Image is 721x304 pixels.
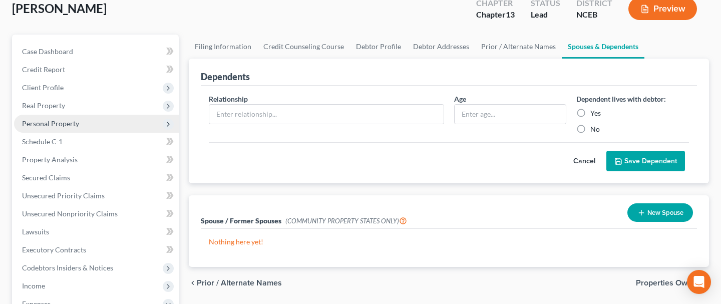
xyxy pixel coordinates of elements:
input: Enter relationship... [209,105,444,124]
span: Schedule C-1 [22,137,63,146]
span: Case Dashboard [22,47,73,56]
span: Spouse / Former Spouses [201,216,281,225]
a: Credit Counseling Course [257,35,350,59]
span: (COMMUNITY PROPERTY STATES ONLY) [285,217,407,225]
span: Relationship [209,95,248,103]
a: Credit Report [14,61,179,79]
span: Properties Owned [636,279,701,287]
a: Filing Information [189,35,257,59]
a: Secured Claims [14,169,179,187]
a: Unsecured Priority Claims [14,187,179,205]
a: Case Dashboard [14,43,179,61]
a: Debtor Addresses [407,35,475,59]
label: No [590,124,600,134]
span: Unsecured Priority Claims [22,191,105,200]
span: [PERSON_NAME] [12,1,107,16]
button: Save Dependent [606,151,685,172]
i: chevron_left [189,279,197,287]
span: Property Analysis [22,155,78,164]
button: New Spouse [627,203,693,222]
label: Dependent lives with debtor: [576,94,666,104]
a: Property Analysis [14,151,179,169]
span: Prior / Alternate Names [197,279,282,287]
a: Lawsuits [14,223,179,241]
button: chevron_left Prior / Alternate Names [189,279,282,287]
a: Unsecured Nonpriority Claims [14,205,179,223]
a: Executory Contracts [14,241,179,259]
label: Yes [590,108,601,118]
span: Secured Claims [22,173,70,182]
span: Real Property [22,101,65,110]
span: Client Profile [22,83,64,92]
a: Debtor Profile [350,35,407,59]
a: Prior / Alternate Names [475,35,562,59]
div: Chapter [476,9,515,21]
span: Income [22,281,45,290]
span: Lawsuits [22,227,49,236]
span: Executory Contracts [22,245,86,254]
span: Personal Property [22,119,79,128]
div: NCEB [576,9,612,21]
span: Unsecured Nonpriority Claims [22,209,118,218]
button: Cancel [562,151,606,171]
label: Age [454,94,466,104]
span: 13 [506,10,515,19]
div: Open Intercom Messenger [687,270,711,294]
p: Nothing here yet! [209,237,689,247]
div: Dependents [201,71,250,83]
a: Spouses & Dependents [562,35,644,59]
input: Enter age... [455,105,566,124]
button: Properties Owned chevron_right [636,279,709,287]
span: Credit Report [22,65,65,74]
a: Schedule C-1 [14,133,179,151]
span: Codebtors Insiders & Notices [22,263,113,272]
div: Lead [531,9,560,21]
